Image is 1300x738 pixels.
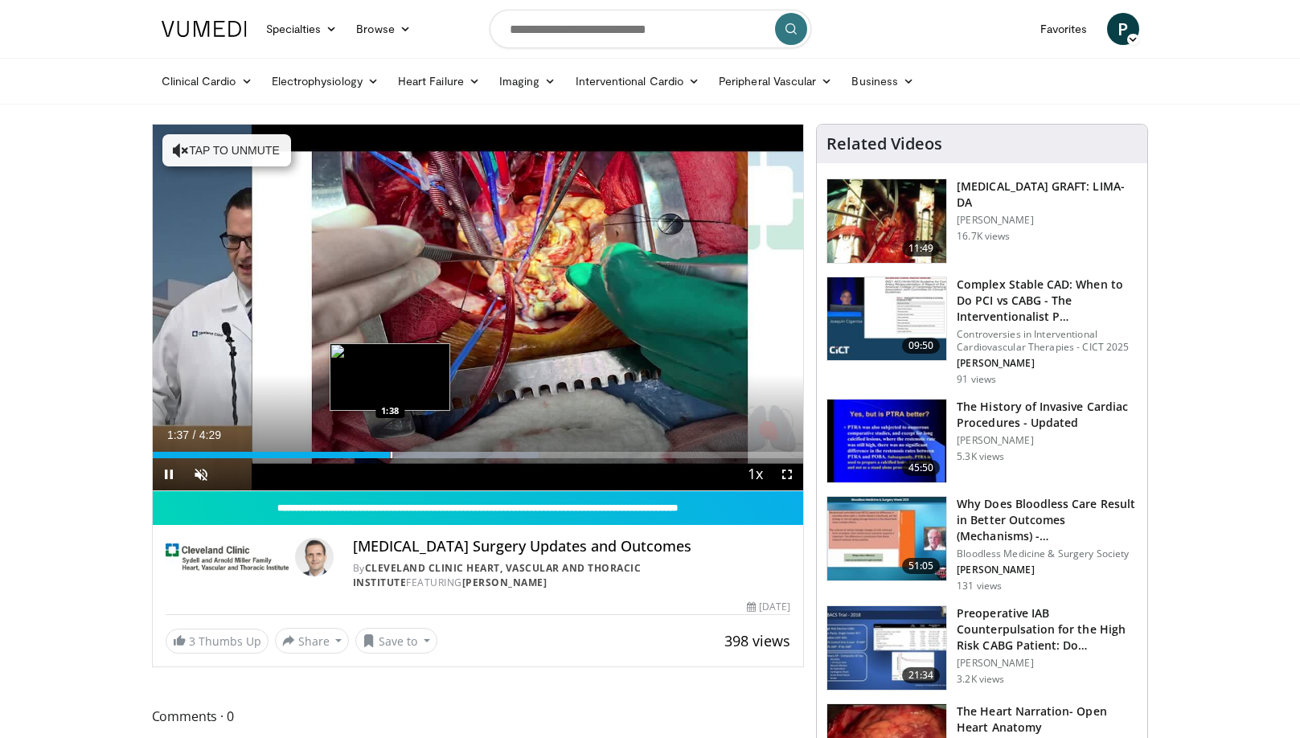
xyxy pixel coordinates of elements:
img: 1d453f88-8103-4e95-8810-9435d5cda4fd.150x105_q85_crop-smart_upscale.jpg [827,400,946,483]
p: 91 views [957,373,996,386]
button: Fullscreen [771,458,803,490]
img: Cleveland Clinic Heart, Vascular and Thoracic Institute [166,538,289,576]
img: image.jpeg [330,343,450,411]
a: 3 Thumbs Up [166,629,269,654]
span: 1:37 [167,428,189,441]
span: 09:50 [902,338,941,354]
span: 398 views [724,631,790,650]
a: 11:49 [MEDICAL_DATA] GRAFT: LIMA-DA [PERSON_NAME] 16.7K views [826,178,1138,264]
a: 21:34 Preoperative IAB Counterpulsation for the High Risk CABG Patient: Do… [PERSON_NAME] 3.2K views [826,605,1138,691]
a: Peripheral Vascular [709,65,842,97]
h4: Related Videos [826,134,942,154]
p: [PERSON_NAME] [957,657,1138,670]
img: 82c57d68-c47c-48c9-9839-2413b7dd3155.150x105_q85_crop-smart_upscale.jpg [827,277,946,361]
div: [DATE] [747,600,790,614]
span: 4:29 [199,428,221,441]
p: Bloodless Medicine & Surgery Society [957,547,1138,560]
span: 45:50 [902,460,941,476]
span: 21:34 [902,667,941,683]
h4: [MEDICAL_DATA] Surgery Updates and Outcomes [353,538,790,556]
p: 131 views [957,580,1002,592]
video-js: Video Player [153,125,804,491]
a: Business [842,65,924,97]
button: Share [275,628,350,654]
p: 16.7K views [957,230,1010,243]
button: Playback Rate [739,458,771,490]
div: Progress Bar [153,452,804,458]
img: feAgcbrvkPN5ynqH4xMDoxOjA4MTsiGN.150x105_q85_crop-smart_upscale.jpg [827,179,946,263]
span: Comments 0 [152,706,805,727]
p: 5.3K views [957,450,1004,463]
a: Favorites [1031,13,1097,45]
p: [PERSON_NAME] [957,434,1138,447]
a: 45:50 The History of Invasive Cardiac Procedures - Updated [PERSON_NAME] 5.3K views [826,399,1138,484]
div: By FEATURING [353,561,790,590]
span: 3 [189,633,195,649]
h3: [MEDICAL_DATA] GRAFT: LIMA-DA [957,178,1138,211]
img: e6cd85c4-3055-4ffc-a5ab-b84f6b76fa62.150x105_q85_crop-smart_upscale.jpg [827,497,946,580]
a: Imaging [490,65,566,97]
a: Interventional Cardio [566,65,710,97]
a: [PERSON_NAME] [462,576,547,589]
p: [PERSON_NAME] [957,357,1138,370]
a: 09:50 Complex Stable CAD: When to Do PCI vs CABG - The Interventionalist P… Controversies in Inte... [826,277,1138,386]
button: Pause [153,458,185,490]
p: [PERSON_NAME] [957,564,1138,576]
a: Specialties [256,13,347,45]
span: 11:49 [902,240,941,256]
button: Save to [355,628,437,654]
span: 51:05 [902,558,941,574]
a: Cleveland Clinic Heart, Vascular and Thoracic Institute [353,561,642,589]
img: VuMedi Logo [162,21,247,37]
img: 7ea2e9e0-1de2-47fa-b0d4-7c5430b54ede.150x105_q85_crop-smart_upscale.jpg [827,606,946,690]
button: Unmute [185,458,217,490]
a: Browse [347,13,420,45]
h3: The Heart Narration- Open Heart Anatomy [957,703,1138,736]
h3: Complex Stable CAD: When to Do PCI vs CABG - The Interventionalist P… [957,277,1138,325]
span: / [193,428,196,441]
h3: The History of Invasive Cardiac Procedures - Updated [957,399,1138,431]
p: 3.2K views [957,673,1004,686]
a: 51:05 Why Does Bloodless Care Result in Better Outcomes (Mechanisms) - [PERSON_NAME]… Bloodless M... [826,496,1138,592]
a: Electrophysiology [262,65,388,97]
img: Avatar [295,538,334,576]
a: P [1107,13,1139,45]
h3: Preoperative IAB Counterpulsation for the High Risk CABG Patient: Do… [957,605,1138,654]
a: Clinical Cardio [152,65,262,97]
button: Tap to unmute [162,134,291,166]
p: Controversies in Interventional Cardiovascular Therapies - CICT 2025 [957,328,1138,354]
a: Heart Failure [388,65,490,97]
input: Search topics, interventions [490,10,811,48]
h3: Why Does Bloodless Care Result in Better Outcomes (Mechanisms) - [PERSON_NAME]… [957,496,1138,544]
p: [PERSON_NAME] [957,214,1138,227]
